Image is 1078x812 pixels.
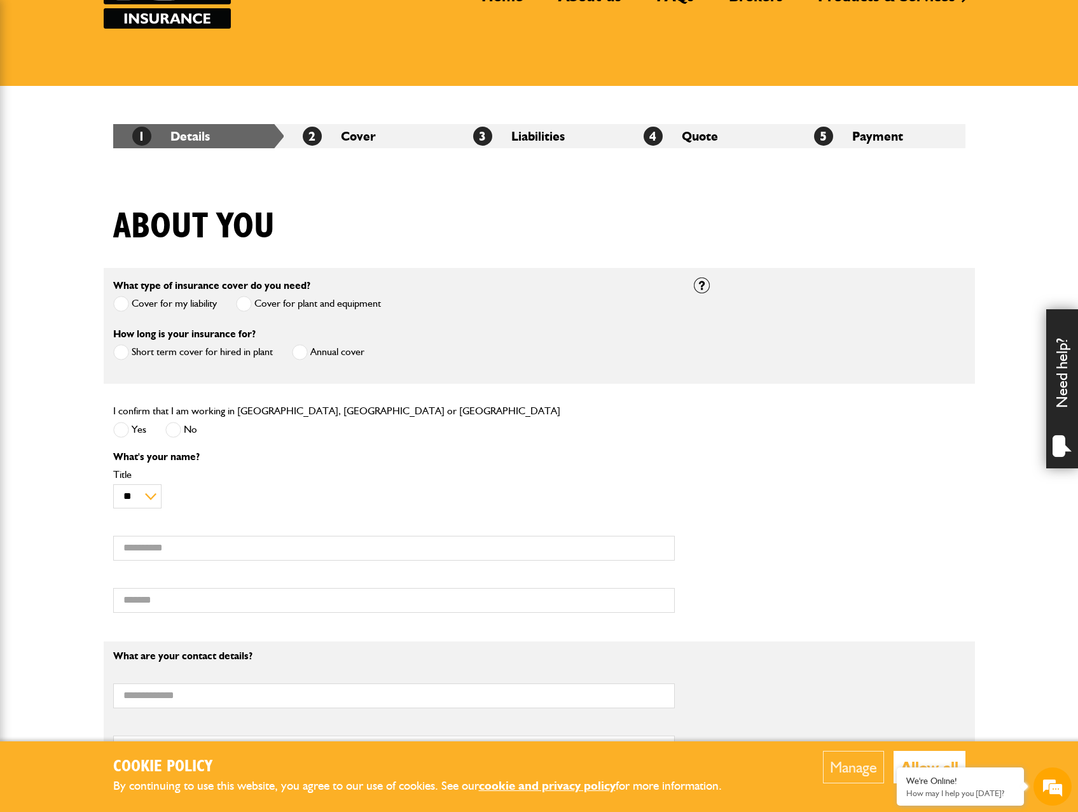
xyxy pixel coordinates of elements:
[113,281,310,291] label: What type of insurance cover do you need?
[113,452,675,462] p: What's your name?
[292,344,364,360] label: Annual cover
[113,651,675,661] p: What are your contact details?
[795,124,965,148] li: Payment
[823,751,884,783] button: Manage
[173,392,231,409] em: Start Chat
[625,124,795,148] li: Quote
[236,296,381,312] label: Cover for plant and equipment
[113,422,146,438] label: Yes
[113,406,560,416] label: I confirm that I am working in [GEOGRAPHIC_DATA], [GEOGRAPHIC_DATA] or [GEOGRAPHIC_DATA]
[1046,309,1078,468] div: Need help?
[284,124,454,148] li: Cover
[113,470,675,480] label: Title
[303,127,322,146] span: 2
[22,71,53,88] img: d_20077148190_company_1631870298795_20077148190
[17,230,232,381] textarea: Type your message and hit 'Enter'
[113,776,743,796] p: By continuing to use this website, you agree to our use of cookies. See our for more information.
[132,127,151,146] span: 1
[894,751,965,783] button: Allow all
[113,757,743,777] h2: Cookie Policy
[814,127,833,146] span: 5
[473,127,492,146] span: 3
[906,788,1014,798] p: How may I help you today?
[165,422,197,438] label: No
[66,71,214,88] div: Chat with us now
[113,206,275,248] h1: About you
[17,155,232,183] input: Enter your email address
[209,6,239,37] div: Minimize live chat window
[644,127,663,146] span: 4
[113,344,273,360] label: Short term cover for hired in plant
[479,778,616,793] a: cookie and privacy policy
[113,296,217,312] label: Cover for my liability
[17,193,232,221] input: Enter your phone number
[113,329,256,339] label: How long is your insurance for?
[113,124,284,148] li: Details
[17,118,232,146] input: Enter your last name
[454,124,625,148] li: Liabilities
[906,776,1014,787] div: We're Online!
